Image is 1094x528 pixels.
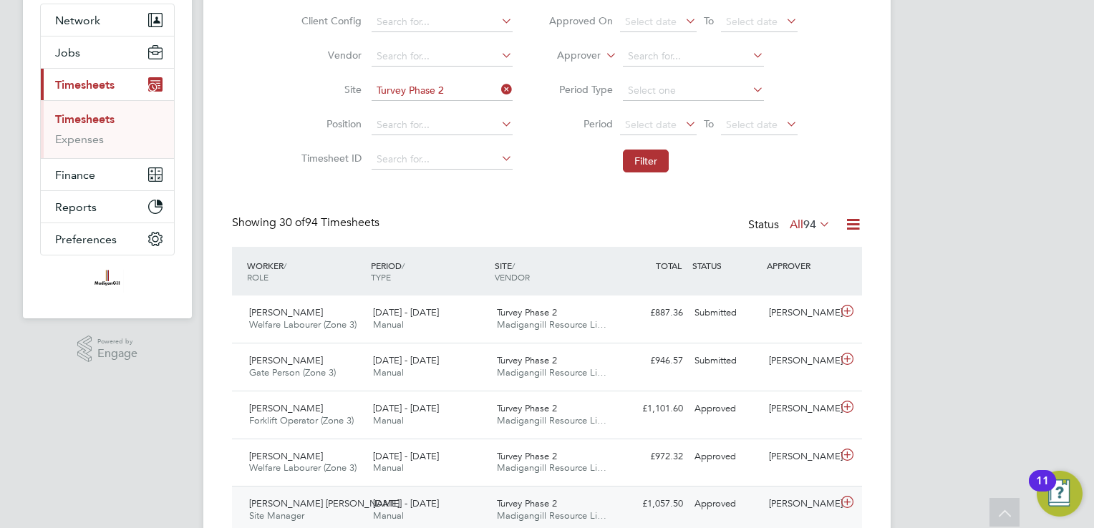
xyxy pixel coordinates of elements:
[536,49,601,63] label: Approver
[297,49,362,62] label: Vendor
[614,349,689,373] div: £946.57
[41,159,174,190] button: Finance
[373,366,404,378] span: Manual
[249,366,336,378] span: Gate Person (Zone 3)
[373,509,404,522] span: Manual
[1037,471,1083,517] button: Open Resource Center, 11 new notifications
[249,509,304,522] span: Site Manager
[373,306,439,318] span: [DATE] - [DATE]
[372,47,513,67] input: Search for...
[497,402,557,414] span: Turvey Phase 2
[41,191,174,223] button: Reports
[249,497,400,509] span: [PERSON_NAME] [PERSON_NAME]
[55,14,100,27] span: Network
[97,336,137,348] span: Powered by
[623,150,669,172] button: Filter
[790,217,831,232] label: All
[372,115,513,135] input: Search for...
[41,69,174,100] button: Timesheets
[41,36,174,68] button: Jobs
[249,461,357,474] span: Welfare Labourer (Zone 3)
[284,260,286,271] span: /
[247,271,268,283] span: ROLE
[548,14,613,27] label: Approved On
[55,168,95,182] span: Finance
[689,253,763,278] div: STATUS
[41,4,174,36] button: Network
[656,260,682,271] span: TOTAL
[97,348,137,360] span: Engage
[763,349,838,373] div: [PERSON_NAME]
[726,15,778,28] span: Select date
[614,445,689,469] div: £972.32
[402,260,405,271] span: /
[689,492,763,516] div: Approved
[763,492,838,516] div: [PERSON_NAME]
[372,81,513,101] input: Search for...
[497,354,557,366] span: Turvey Phase 2
[614,492,689,516] div: £1,057.50
[495,271,530,283] span: VENDOR
[373,461,404,474] span: Manual
[297,117,362,130] label: Position
[372,12,513,32] input: Search for...
[249,402,323,414] span: [PERSON_NAME]
[40,270,175,293] a: Go to home page
[249,414,354,426] span: Forklift Operator (Zone 3)
[763,253,838,278] div: APPROVER
[623,81,764,101] input: Select one
[41,100,174,158] div: Timesheets
[91,270,123,293] img: madigangill-logo-retina.png
[548,83,613,96] label: Period Type
[41,223,174,255] button: Preferences
[279,215,379,230] span: 94 Timesheets
[279,215,305,230] span: 30 of
[614,301,689,325] div: £887.36
[497,318,606,331] span: Madigangill Resource Li…
[55,78,115,92] span: Timesheets
[55,132,104,146] a: Expenses
[232,215,382,230] div: Showing
[763,301,838,325] div: [PERSON_NAME]
[55,112,115,126] a: Timesheets
[497,306,557,318] span: Turvey Phase 2
[297,14,362,27] label: Client Config
[763,397,838,421] div: [PERSON_NAME]
[55,46,80,59] span: Jobs
[748,215,833,235] div: Status
[689,397,763,421] div: Approved
[243,253,367,290] div: WORKER
[373,497,439,509] span: [DATE] - [DATE]
[497,414,606,426] span: Madigangill Resource Li…
[497,366,606,378] span: Madigangill Resource Li…
[249,450,323,462] span: [PERSON_NAME]
[367,253,491,290] div: PERIOD
[1036,481,1049,499] div: 11
[297,152,362,165] label: Timesheet ID
[77,336,138,363] a: Powered byEngage
[763,445,838,469] div: [PERSON_NAME]
[491,253,615,290] div: SITE
[249,318,357,331] span: Welfare Labourer (Zone 3)
[372,150,513,170] input: Search for...
[803,217,816,232] span: 94
[373,354,439,366] span: [DATE] - [DATE]
[249,354,323,366] span: [PERSON_NAME]
[497,461,606,474] span: Madigangill Resource Li…
[249,306,323,318] span: [PERSON_NAME]
[512,260,515,271] span: /
[497,497,557,509] span: Turvey Phase 2
[373,414,404,426] span: Manual
[548,117,613,130] label: Period
[726,118,778,131] span: Select date
[614,397,689,421] div: £1,101.60
[689,301,763,325] div: Submitted
[625,118,677,131] span: Select date
[625,15,677,28] span: Select date
[55,200,97,214] span: Reports
[297,83,362,96] label: Site
[497,450,557,462] span: Turvey Phase 2
[371,271,391,283] span: TYPE
[55,233,117,246] span: Preferences
[373,450,439,462] span: [DATE] - [DATE]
